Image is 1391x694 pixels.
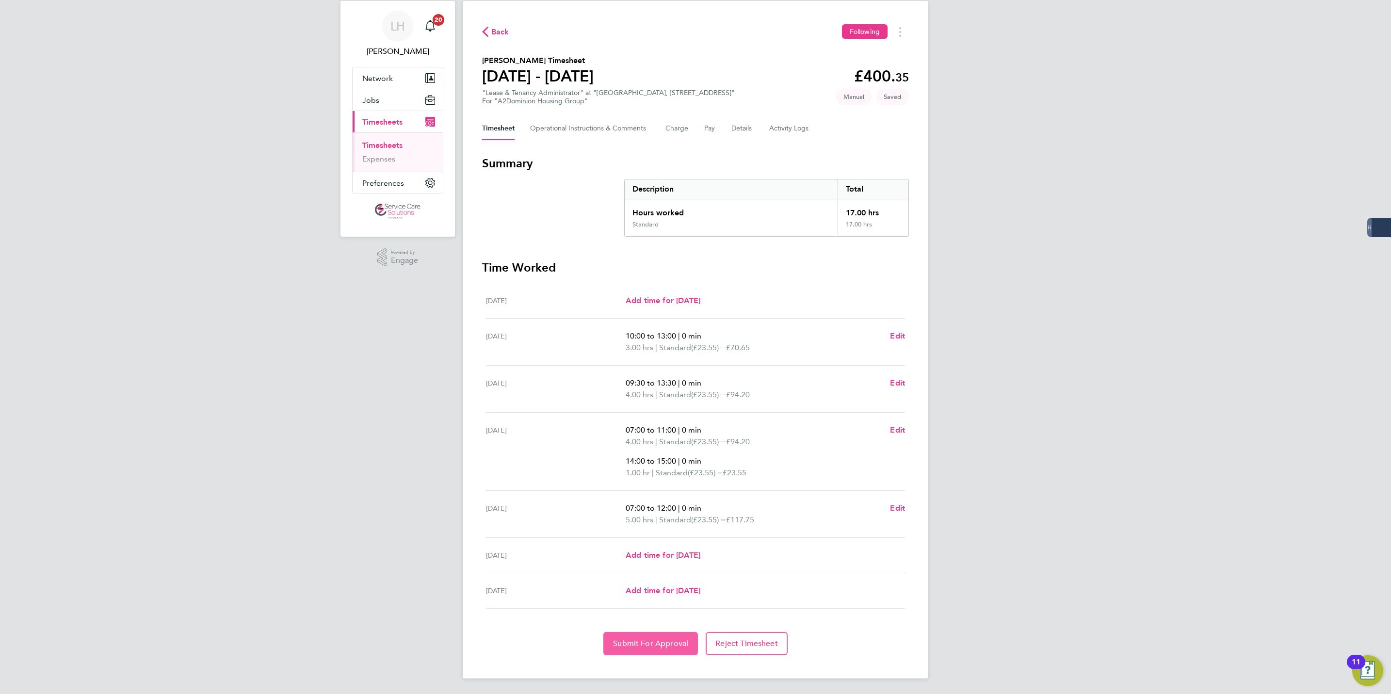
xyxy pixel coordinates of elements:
[486,330,626,354] div: [DATE]
[836,89,872,105] span: This timesheet was manually created.
[842,24,888,39] button: Following
[682,456,701,466] span: 0 min
[726,515,754,524] span: £117.75
[1352,662,1360,675] div: 11
[626,343,653,352] span: 3.00 hrs
[340,1,455,237] nav: Main navigation
[682,331,701,340] span: 0 min
[1352,655,1383,686] button: Open Resource Center, 11 new notifications
[838,179,908,199] div: Total
[890,377,905,389] a: Edit
[723,468,746,477] span: £23.55
[353,172,443,194] button: Preferences
[626,515,653,524] span: 5.00 hrs
[353,132,443,172] div: Timesheets
[890,425,905,435] span: Edit
[626,550,700,560] span: Add time for [DATE]
[603,632,698,655] button: Submit For Approval
[678,425,680,435] span: |
[391,257,418,265] span: Engage
[486,295,626,307] div: [DATE]
[890,502,905,514] a: Edit
[530,117,650,140] button: Operational Instructions & Comments
[769,117,810,140] button: Activity Logs
[731,117,754,140] button: Details
[688,468,723,477] span: (£23.55) =
[854,67,909,85] app-decimal: £400.
[626,296,700,305] span: Add time for [DATE]
[895,70,909,84] span: 35
[482,156,909,655] section: Timesheet
[482,89,735,105] div: "Lease & Tenancy Administrator" at "[GEOGRAPHIC_DATA], [STREET_ADDRESS]"
[682,425,701,435] span: 0 min
[352,46,443,57] span: Lewis Hodson
[706,632,788,655] button: Reject Timesheet
[626,468,650,477] span: 1.00 hr
[632,221,659,228] div: Standard
[682,378,701,387] span: 0 min
[486,585,626,597] div: [DATE]
[625,179,838,199] div: Description
[659,389,691,401] span: Standard
[691,343,726,352] span: (£23.55) =
[421,11,440,42] a: 20
[353,67,443,89] button: Network
[486,424,626,479] div: [DATE]
[659,436,691,448] span: Standard
[377,248,419,267] a: Powered byEngage
[433,14,444,26] span: 20
[890,330,905,342] a: Edit
[659,342,691,354] span: Standard
[890,503,905,513] span: Edit
[891,24,909,39] button: Timesheets Menu
[491,26,509,38] span: Back
[625,199,838,221] div: Hours worked
[691,515,726,524] span: (£23.55) =
[482,97,735,105] div: For "A2Dominion Housing Group"
[656,467,688,479] span: Standard
[362,178,404,188] span: Preferences
[482,260,909,275] h3: Time Worked
[482,55,594,66] h2: [PERSON_NAME] Timesheet
[626,456,676,466] span: 14:00 to 15:00
[626,503,676,513] span: 07:00 to 12:00
[626,331,676,340] span: 10:00 to 13:00
[655,390,657,399] span: |
[678,378,680,387] span: |
[726,343,750,352] span: £70.65
[715,639,778,648] span: Reject Timesheet
[691,390,726,399] span: (£23.55) =
[375,204,421,219] img: servicecare-logo-retina.png
[838,221,908,236] div: 17.00 hrs
[890,424,905,436] a: Edit
[838,199,908,221] div: 17.00 hrs
[486,549,626,561] div: [DATE]
[626,586,700,595] span: Add time for [DATE]
[362,141,403,150] a: Timesheets
[652,468,654,477] span: |
[665,117,689,140] button: Charge
[626,585,700,597] a: Add time for [DATE]
[390,20,405,32] span: LH
[876,89,909,105] span: This timesheet is Saved.
[890,331,905,340] span: Edit
[362,117,403,127] span: Timesheets
[678,456,680,466] span: |
[362,74,393,83] span: Network
[850,27,880,36] span: Following
[486,377,626,401] div: [DATE]
[626,425,676,435] span: 07:00 to 11:00
[659,514,691,526] span: Standard
[624,179,909,237] div: Summary
[613,639,688,648] span: Submit For Approval
[482,66,594,86] h1: [DATE] - [DATE]
[482,117,515,140] button: Timesheet
[352,11,443,57] a: LH[PERSON_NAME]
[682,503,701,513] span: 0 min
[655,515,657,524] span: |
[391,248,418,257] span: Powered by
[890,378,905,387] span: Edit
[655,343,657,352] span: |
[486,502,626,526] div: [DATE]
[482,26,509,38] button: Back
